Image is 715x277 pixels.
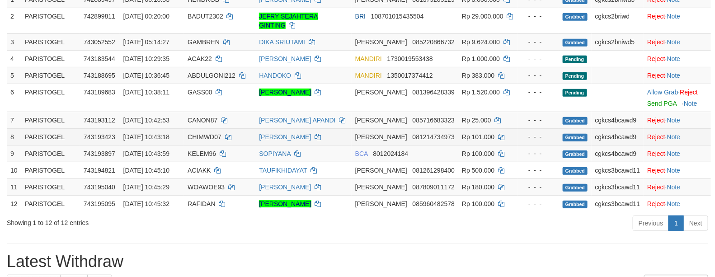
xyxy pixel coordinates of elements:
[563,134,588,141] span: Grabbed
[667,183,681,191] a: Note
[521,38,555,47] div: - - -
[644,84,711,112] td: ·
[7,253,708,271] h1: Latest Withdraw
[413,38,455,46] span: Copy 085220866732 to clipboard
[21,33,80,50] td: PARISTOGEL
[563,72,587,80] span: Pending
[84,38,115,46] span: 743052552
[644,128,711,145] td: ·
[592,112,644,128] td: cgkcs4bcawd9
[644,112,711,128] td: ·
[84,183,115,191] span: 743195040
[462,55,500,62] span: Rp 1.000.000
[7,50,21,67] td: 4
[373,150,409,157] span: Copy 8012024184 to clipboard
[7,195,21,212] td: 12
[563,13,588,21] span: Grabbed
[563,39,588,47] span: Grabbed
[259,72,291,79] a: HANDOKO
[188,89,212,96] span: GASS00
[644,178,711,195] td: ·
[123,200,169,207] span: [DATE] 10:45:32
[462,117,491,124] span: Rp 25.000
[188,200,215,207] span: RAFIDAN
[667,167,681,174] a: Note
[413,167,455,174] span: Copy 081261298400 to clipboard
[259,89,311,96] a: [PERSON_NAME]
[644,67,711,84] td: ·
[355,89,407,96] span: [PERSON_NAME]
[521,12,555,21] div: - - -
[188,150,216,157] span: KELEM96
[462,200,494,207] span: Rp 100.000
[563,56,587,63] span: Pending
[355,133,407,141] span: [PERSON_NAME]
[259,133,311,141] a: [PERSON_NAME]
[647,38,665,46] a: Reject
[521,116,555,125] div: - - -
[647,72,665,79] a: Reject
[355,150,368,157] span: BCA
[7,162,21,178] td: 10
[7,215,291,227] div: Showing 1 to 12 of 12 entries
[355,200,407,207] span: [PERSON_NAME]
[123,133,169,141] span: [DATE] 10:43:18
[462,13,503,20] span: Rp 29.000.000
[123,72,169,79] span: [DATE] 10:36:45
[7,8,21,33] td: 2
[355,13,366,20] span: BRI
[647,100,677,107] a: Send PGA
[462,150,494,157] span: Rp 100.000
[667,117,681,124] a: Note
[647,200,665,207] a: Reject
[667,13,681,20] a: Note
[84,133,115,141] span: 743193423
[84,55,115,62] span: 743183544
[521,132,555,141] div: - - -
[123,38,169,46] span: [DATE] 05:14:27
[521,54,555,63] div: - - -
[84,167,115,174] span: 743194821
[188,13,223,20] span: BADUT2302
[21,195,80,212] td: PARISTOGEL
[21,128,80,145] td: PARISTOGEL
[462,72,494,79] span: Rp 383.000
[355,38,407,46] span: [PERSON_NAME]
[644,8,711,33] td: ·
[647,117,665,124] a: Reject
[592,33,644,50] td: cgkcs2bniwd5
[371,13,424,20] span: Copy 108701015435504 to clipboard
[123,167,169,174] span: [DATE] 10:45:10
[21,112,80,128] td: PARISTOGEL
[7,145,21,162] td: 9
[355,55,382,62] span: MANDIRI
[462,133,494,141] span: Rp 101.000
[259,183,311,191] a: [PERSON_NAME]
[647,13,665,20] a: Reject
[667,72,681,79] a: Note
[521,88,555,97] div: - - -
[563,167,588,175] span: Grabbed
[563,184,588,192] span: Grabbed
[123,55,169,62] span: [DATE] 10:29:35
[84,150,115,157] span: 743193897
[683,216,708,231] a: Next
[84,200,115,207] span: 743195095
[21,145,80,162] td: PARISTOGEL
[647,183,665,191] a: Reject
[84,13,115,20] span: 742899811
[563,201,588,208] span: Grabbed
[259,38,305,46] a: DIKA SRIUTAMI
[592,145,644,162] td: cgkcs4bcawd9
[123,13,169,20] span: [DATE] 00:20:00
[84,89,115,96] span: 743189683
[188,117,217,124] span: CANON87
[592,195,644,212] td: cgkcs3bcawd11
[188,38,220,46] span: GAMBREN
[592,178,644,195] td: cgkcs3bcawd11
[123,150,169,157] span: [DATE] 10:43:59
[647,89,680,96] span: ·
[667,55,681,62] a: Note
[123,89,169,96] span: [DATE] 10:38:11
[259,150,291,157] a: SOPIYANA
